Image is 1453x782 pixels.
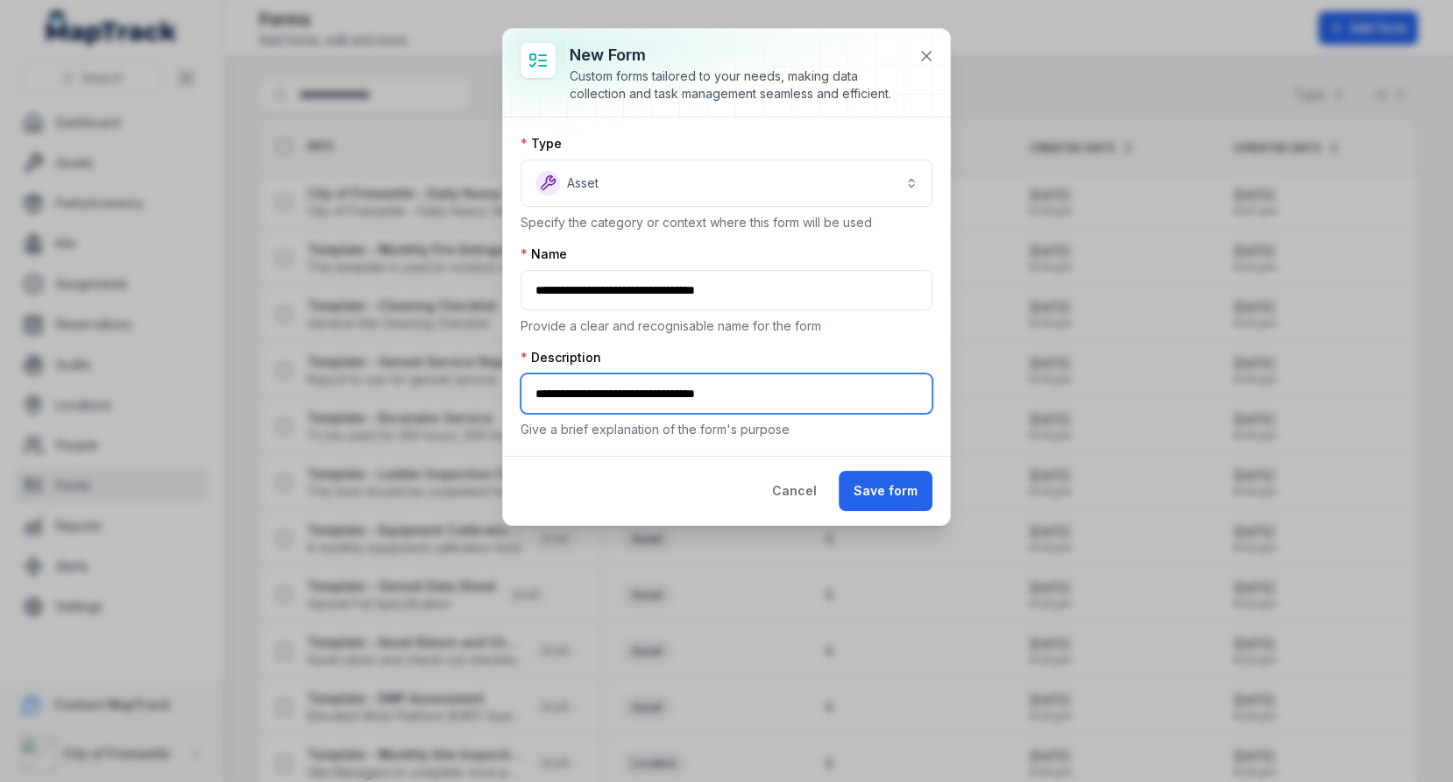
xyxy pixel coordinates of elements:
div: Custom forms tailored to your needs, making data collection and task management seamless and effi... [570,68,904,103]
label: Type [521,135,562,153]
label: Name [521,245,567,263]
button: Cancel [757,471,832,511]
label: Description [521,349,601,366]
button: Save form [839,471,932,511]
p: Provide a clear and recognisable name for the form [521,317,932,335]
p: Give a brief explanation of the form's purpose [521,421,932,438]
p: Specify the category or context where this form will be used [521,214,932,231]
button: Asset [521,160,932,207]
h3: New form [570,43,904,68]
